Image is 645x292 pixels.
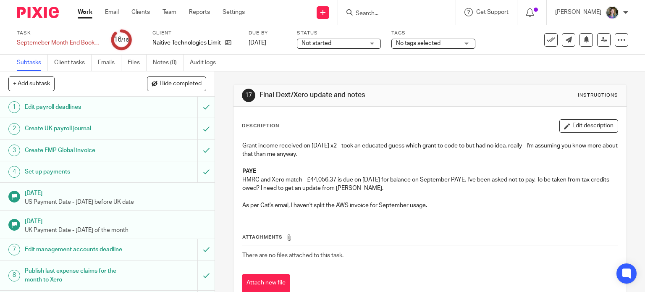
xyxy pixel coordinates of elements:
p: Grant income received on [DATE] x2 - took an educated guess which grant to code to but had no ide... [242,142,618,159]
small: /18 [121,38,129,42]
a: Files [128,55,147,71]
h1: Publish last expense claims for the month to Xero [25,265,134,286]
span: There are no files attached to this task. [242,253,343,258]
div: 16 [114,35,129,45]
img: 1530183611242%20(1).jpg [606,6,619,19]
a: Audit logs [190,55,222,71]
div: 17 [242,89,255,102]
p: HMRC and Xero match - £44,056.37 is due on [DATE] for balance on September PAYE. I've been asked ... [242,176,618,193]
div: Septemeber Month End Bookkeeping - Naitive - September [17,39,101,47]
label: Task [17,30,101,37]
button: Edit description [559,119,618,133]
span: No tags selected [396,40,440,46]
strong: PAYE [242,168,256,174]
a: Subtasks [17,55,48,71]
a: Reports [189,8,210,16]
a: Client tasks [54,55,92,71]
button: + Add subtask [8,76,55,91]
h1: Create UK payroll journal [25,122,134,135]
div: 4 [8,166,20,178]
span: Attachments [242,235,283,239]
div: 3 [8,145,20,156]
span: Hide completed [160,81,202,87]
label: Due by [249,30,286,37]
img: Pixie [17,7,59,18]
div: 1 [8,101,20,113]
span: [DATE] [249,40,266,46]
label: Status [297,30,381,37]
a: Work [78,8,92,16]
h1: Edit management accounts deadline [25,243,134,256]
a: Settings [223,8,245,16]
p: Description [242,123,279,129]
p: [PERSON_NAME] [555,8,601,16]
div: 7 [8,244,20,255]
h1: Final Dext/Xero update and notes [260,91,448,100]
p: UK Payment Date - [DATE] of the month [25,226,206,234]
a: Team [163,8,176,16]
p: Naitive Technologies Limited [152,39,221,47]
h1: [DATE] [25,215,206,226]
a: Emails [98,55,121,71]
span: Get Support [476,9,509,15]
div: 8 [8,270,20,281]
div: 2 [8,123,20,135]
h1: Set up payments [25,166,134,178]
h1: Create FMP Global invoice [25,144,134,157]
h1: [DATE] [25,187,206,197]
p: As per Cat's email, I haven't split the AWS invoice for September usage. [242,201,618,210]
a: Notes (0) [153,55,184,71]
input: Search [355,10,430,18]
h1: Edit payroll deadlines [25,101,134,113]
a: Email [105,8,119,16]
label: Client [152,30,238,37]
label: Tags [391,30,475,37]
div: Instructions [578,92,618,99]
a: Clients [131,8,150,16]
span: Not started [302,40,331,46]
button: Hide completed [147,76,206,91]
p: US Payment Date - [DATE] before UK date [25,198,206,206]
